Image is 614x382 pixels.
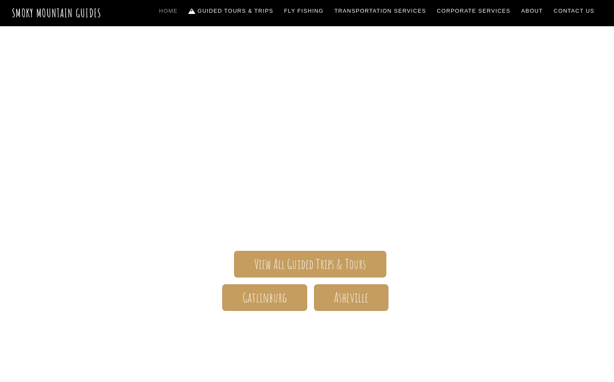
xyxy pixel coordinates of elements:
[234,251,386,278] a: View All Guided Trips & Tours
[281,2,327,20] a: Fly Fishing
[551,2,598,20] a: Contact Us
[12,6,102,20] a: Smoky Mountain Guides
[334,293,368,302] span: Asheville
[185,2,277,20] a: Guided Tours & Trips
[254,260,366,269] span: View All Guided Trips & Tours
[62,118,553,160] span: Smoky Mountain Guides
[518,2,546,20] a: About
[331,2,429,20] a: Transportation Services
[242,293,287,302] span: Gatlinburg
[156,2,181,20] a: Home
[434,2,514,20] a: Corporate Services
[222,284,307,311] a: Gatlinburg
[62,324,553,345] h1: Your adventure starts here.
[62,160,553,225] span: The ONLY one-stop, full Service Guide Company for the Gatlinburg and [GEOGRAPHIC_DATA] side of th...
[314,284,388,311] a: Asheville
